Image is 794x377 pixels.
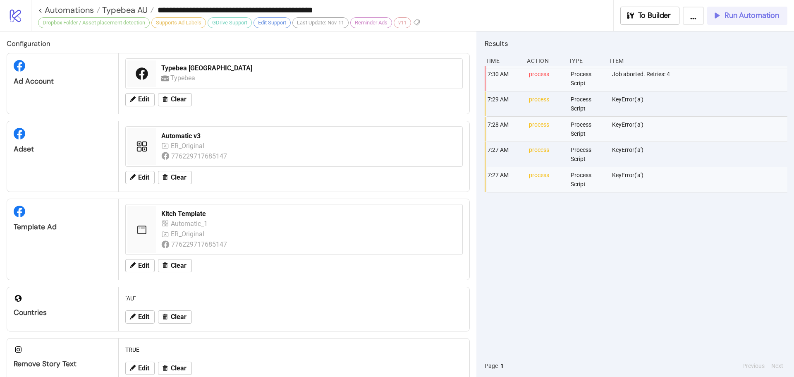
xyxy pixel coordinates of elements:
div: KeyError('a') [611,91,789,116]
span: Clear [171,313,187,321]
div: process [528,142,564,167]
div: Dropbox Folder / Asset placement detection [38,17,150,28]
button: Edit [125,93,155,106]
div: process [528,117,564,142]
div: Kitch Template [161,209,451,219]
div: Ad Account [14,77,112,86]
div: 7:30 AM [487,66,522,91]
div: Typebea [170,73,198,83]
div: KeyError('a') [611,117,789,142]
span: Run Automation [725,11,779,20]
div: 7:27 AM [487,142,522,167]
div: Job aborted. Retries: 4 [611,66,789,91]
span: Edit [138,96,149,103]
div: Process Script [570,91,605,116]
span: Edit [138,262,149,269]
span: Clear [171,96,187,103]
span: Clear [171,174,187,181]
button: Next [769,361,786,370]
div: Countries [14,308,112,317]
a: Typebea AU [100,6,154,14]
div: Process Script [570,167,605,192]
div: GDrive Support [208,17,252,28]
h2: Configuration [7,38,470,49]
button: Clear [158,259,192,272]
button: Run Automation [707,7,787,25]
div: Template Ad [14,222,112,232]
div: Last Update: Nov-11 [292,17,349,28]
div: Reminder Ads [350,17,392,28]
span: Edit [138,174,149,181]
div: KeyError('a') [611,142,789,167]
div: Type [568,53,603,69]
div: Typebea [GEOGRAPHIC_DATA] [161,64,457,73]
span: To Builder [638,11,671,20]
div: process [528,91,564,116]
span: Clear [171,365,187,372]
div: process [528,66,564,91]
button: To Builder [620,7,680,25]
div: 7:28 AM [487,117,522,142]
span: Clear [171,262,187,269]
button: Previous [740,361,767,370]
div: v11 [394,17,411,28]
div: 7:27 AM [487,167,522,192]
div: Process Script [570,117,605,142]
div: Adset [14,144,112,154]
div: Automatic v3 [161,132,457,141]
button: Clear [158,362,192,375]
div: Process Script [570,142,605,167]
a: < Automations [38,6,100,14]
div: process [528,167,564,192]
span: Edit [138,365,149,372]
button: Clear [158,93,192,106]
button: Edit [125,259,155,272]
div: Automatic_1 [171,219,210,229]
div: 776229717685147 [171,151,229,161]
button: Edit [125,171,155,184]
h2: Results [485,38,787,49]
div: "AU" [122,291,466,306]
button: 1 [498,361,506,370]
div: 776229717685147 [171,239,229,250]
button: Edit [125,310,155,324]
button: ... [683,7,704,25]
div: 7:29 AM [487,91,522,116]
div: Supports Ad Labels [151,17,206,28]
div: ER_Original [171,141,206,151]
div: TRUE [122,342,466,358]
div: ER_Original [171,229,206,239]
button: Clear [158,171,192,184]
div: Item [609,53,787,69]
div: Remove Story Text [14,359,112,369]
span: Page [485,361,498,370]
button: Edit [125,362,155,375]
div: Edit Support [254,17,291,28]
span: Edit [138,313,149,321]
div: KeyError('a') [611,167,789,192]
div: Action [526,53,562,69]
div: Time [485,53,520,69]
div: Process Script [570,66,605,91]
button: Clear [158,310,192,324]
span: Typebea AU [100,5,148,15]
